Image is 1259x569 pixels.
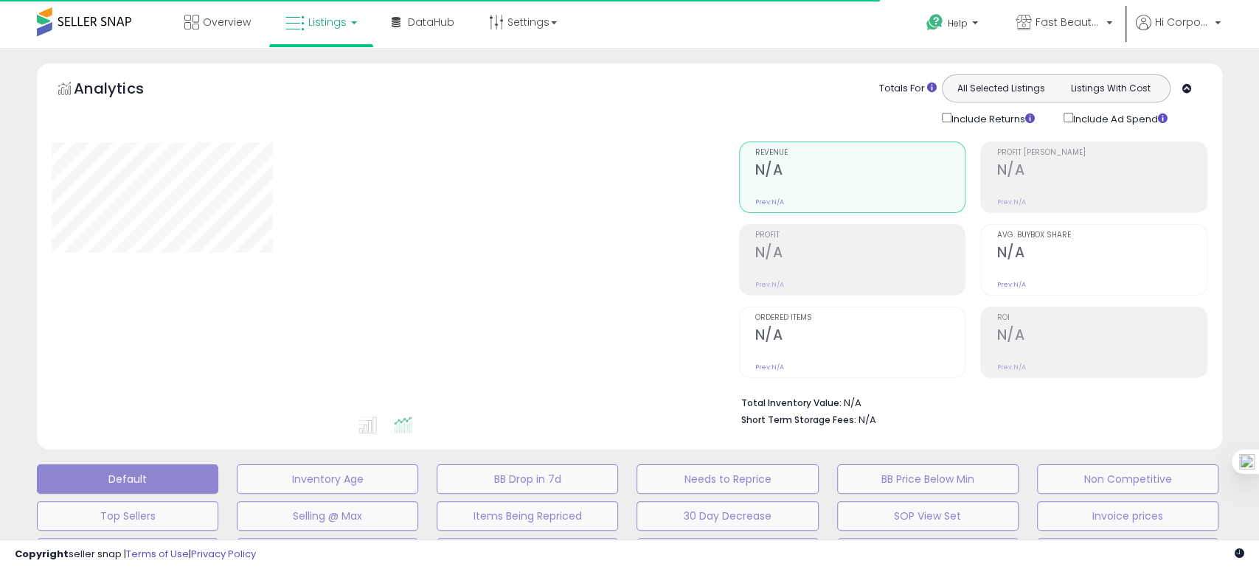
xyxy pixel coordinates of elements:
button: Slow [237,538,418,568]
b: Short Term Storage Fees: [741,413,856,426]
button: SOP View Set [837,501,1019,531]
a: Help [915,2,993,48]
span: Avg. Buybox Share [996,231,1207,240]
button: [PERSON_NAME] [837,538,1019,568]
button: Default [37,464,218,494]
div: Include Returns [931,110,1052,127]
h2: N/A [996,244,1207,264]
h2: N/A [755,244,965,264]
button: All Selected Listings [946,79,1056,98]
small: Prev: N/A [755,363,784,371]
button: Top Sellers [37,501,218,531]
small: Prev: N/A [996,280,1025,289]
strong: Copyright [15,547,69,561]
a: Terms of Use [126,547,189,561]
a: Hi Corporate [1136,15,1221,48]
button: BB Drop in 7d [437,464,618,494]
div: Totals For [879,82,937,96]
small: Prev: N/A [996,198,1025,206]
div: seller snap | | [15,548,256,562]
button: SPP Q ES [1037,538,1218,568]
span: Listings [308,15,347,29]
h2: N/A [996,161,1207,181]
span: Overview [203,15,251,29]
span: Help [948,17,968,29]
span: ROI [996,314,1207,322]
button: Needs to Reprice [637,464,818,494]
small: Prev: N/A [996,363,1025,371]
button: Non Competitive [1037,464,1218,494]
button: Darya [37,538,218,568]
div: Include Ad Spend [1052,110,1191,127]
button: [PERSON_NAME] [637,538,818,568]
h5: Analytics [74,78,173,102]
a: Privacy Policy [191,547,256,561]
button: Listings With Cost [1055,79,1165,98]
span: Fast Beauty ([GEOGRAPHIC_DATA]) [1036,15,1102,29]
span: N/A [859,413,876,427]
button: 30 Day Decrease [637,501,818,531]
span: Profit [PERSON_NAME] [996,149,1207,157]
span: Hi Corporate [1155,15,1210,29]
h2: N/A [996,327,1207,346]
i: Get Help [926,13,944,32]
span: Revenue [755,149,965,157]
span: Ordered Items [755,314,965,322]
img: one_i.png [1239,454,1255,469]
li: N/A [741,393,1196,411]
button: Invoice prices [1037,501,1218,531]
h2: N/A [755,327,965,346]
button: Items Being Repriced [437,501,618,531]
small: Prev: N/A [755,280,784,289]
button: Inventory Age [237,464,418,494]
span: DataHub [408,15,454,29]
b: Total Inventory Value: [741,397,842,409]
small: Prev: N/A [755,198,784,206]
h2: N/A [755,161,965,181]
button: Oversized [437,538,618,568]
span: Profit [755,231,965,240]
button: Selling @ Max [237,501,418,531]
button: BB Price Below Min [837,464,1019,494]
